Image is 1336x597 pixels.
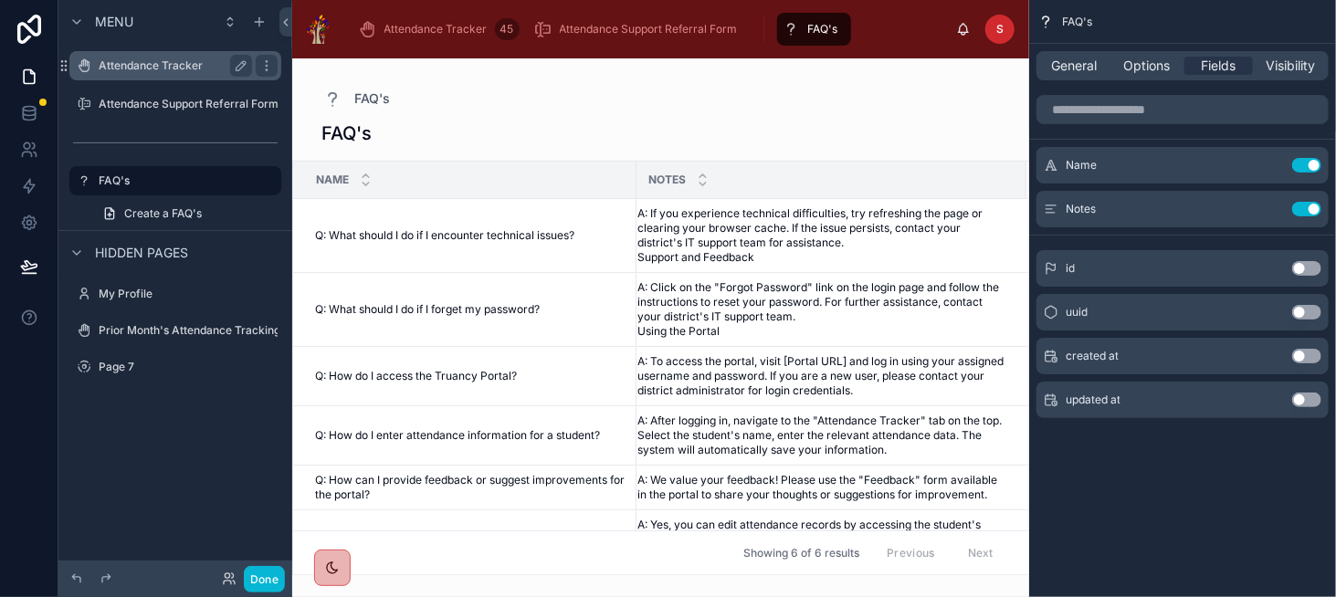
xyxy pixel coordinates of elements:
span: created at [1066,349,1119,363]
a: FAQ's [321,88,390,110]
label: Attendance Tracker [99,58,245,73]
a: Attendance Tracker [69,51,281,80]
a: FAQ's [69,166,281,195]
button: Done [244,566,285,592]
span: Attendance Tracker [384,22,488,37]
span: Notes [648,173,686,187]
a: Q: How can I provide feedback or suggest improvements for the portal? [315,473,626,502]
span: Q: What should I do if I forget my password? [315,302,540,317]
span: Attendance Support Referral Form [560,22,738,37]
a: Q: How do I access the Truancy Portal? [315,369,626,383]
span: Notes [1066,202,1096,216]
a: Create a FAQ's [91,199,281,228]
span: Q: How do I enter attendance information for a student? [315,428,600,443]
span: FAQ's [1062,15,1092,29]
span: Visibility [1267,57,1316,75]
a: Attendance Tracker45 [353,13,525,46]
a: A: Yes, you can edit attendance records by accessing the student's record and making the necessar... [637,518,1005,561]
a: A: If you experience technical difficulties, try refreshing the page or clearing your browser cac... [637,206,1005,265]
label: Attendance Support Referral Form [99,97,279,111]
label: Prior Month's Attendance Tracking [99,323,280,338]
img: App logo [307,15,330,44]
a: A: Click on the "Forgot Password" link on the login page and follow the instructions to reset you... [637,280,1005,339]
label: Page 7 [99,360,278,374]
span: id [1066,261,1075,276]
a: A: We value your feedback! Please use the "Feedback" form available in the portal to share your t... [637,473,1005,502]
a: My Profile [69,279,281,309]
span: Hidden pages [95,244,188,262]
h1: FAQ's [321,120,372,146]
div: 45 [495,18,520,40]
span: Create a FAQ's [124,206,202,221]
a: A: After logging in, navigate to the "Attendance Tracker" tab on the top. Select the student's na... [637,414,1005,457]
a: Q: How do I enter attendance information for a student? [315,428,626,443]
span: Options [1123,57,1170,75]
a: Attendance Support Referral Form [529,13,751,46]
span: uuid [1066,305,1088,319]
a: Attendance Support Referral Form [69,89,281,119]
label: FAQ's [99,173,270,188]
div: scrollable content [344,9,956,49]
span: updated at [1066,393,1120,407]
span: Q: How do I access the Truancy Portal? [315,369,517,383]
span: Showing 6 of 6 results [743,546,859,560]
span: S [996,22,1004,37]
span: Fields [1202,57,1236,75]
a: Page 7 [69,352,281,382]
span: Name [1066,158,1097,173]
label: My Profile [99,287,278,301]
a: FAQ's [777,13,851,46]
span: Name [316,173,349,187]
span: Menu [95,13,133,31]
a: Prior Month's Attendance Tracking [69,316,281,345]
span: General [1052,57,1098,75]
a: Q: What should I do if I encounter technical issues? [315,228,626,243]
span: Q: What should I do if I encounter technical issues? [315,228,574,243]
span: FAQ's [354,89,390,108]
a: Q: What should I do if I forget my password? [315,302,626,317]
a: A: To access the portal, visit [Portal URL] and log in using your assigned username and password.... [637,354,1005,398]
span: FAQ's [808,22,838,37]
